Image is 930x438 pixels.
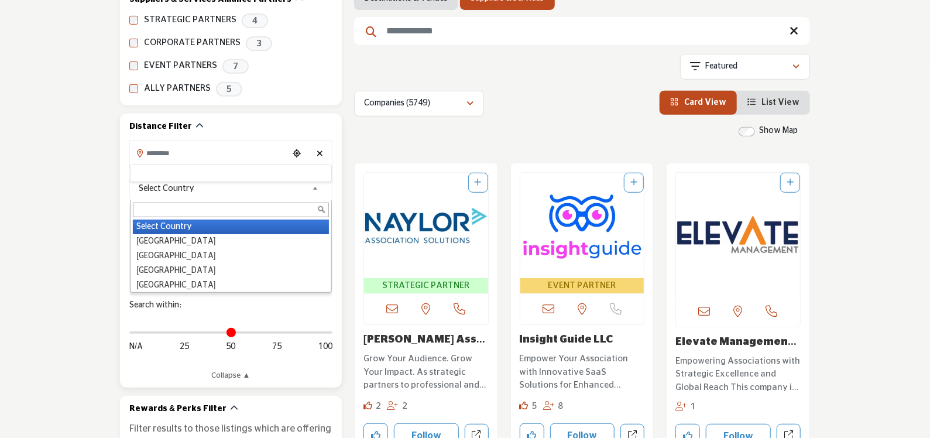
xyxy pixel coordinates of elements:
button: Featured [680,54,810,80]
span: EVENT PARTNER [523,279,642,293]
input: ALLY PARTNERS checkbox [129,84,138,93]
span: 3 [246,36,272,51]
h2: Distance Filter [129,121,192,133]
label: STRATEGIC PARTNERS [144,13,236,27]
label: Show Map [759,125,798,137]
img: Insight Guide LLC [520,173,644,278]
img: Elevate Management Company [676,173,800,296]
label: ALLY PARTNERS [144,82,211,95]
span: 8 [558,402,564,410]
a: Open Listing in new tab [364,173,488,294]
a: Add To List [787,179,794,187]
input: STRATEGIC PARTNERS checkbox [129,16,138,25]
span: STRATEGIC PARTNER [366,279,486,293]
img: Naylor Association Solutions [364,173,488,278]
p: Empower Your Association with Innovative SaaS Solutions for Enhanced Engagement and Revenue Growt... [520,353,645,392]
div: Search Location [130,165,332,182]
p: Empowering Associations with Strategic Excellence and Global Reach This company is a leading prov... [675,355,801,395]
a: Elevate Management C... [675,337,797,360]
div: Followers [387,400,408,413]
span: 100 [318,341,332,353]
span: Card View [684,98,726,107]
p: Featured [706,61,738,73]
span: 5 [216,82,242,97]
h3: Elevate Management Company [675,336,801,349]
a: Add To List [475,179,482,187]
li: [GEOGRAPHIC_DATA] [133,264,329,278]
div: Followers [543,400,564,413]
input: Search Location [130,142,288,165]
a: Collapse ▲ [129,370,332,382]
a: View Card [670,98,726,107]
li: [GEOGRAPHIC_DATA] [133,249,329,264]
span: 5 [532,402,537,410]
div: Choose your current location [288,142,306,167]
span: 2 [402,402,407,410]
li: [GEOGRAPHIC_DATA] [133,278,329,293]
span: 50 [226,341,235,353]
a: [PERSON_NAME] Association S... [363,334,485,358]
li: Card View [660,91,737,115]
a: Empowering Associations with Strategic Excellence and Global Reach This company is a leading prov... [675,352,801,395]
p: Companies (5749) [364,98,430,109]
a: Add To List [630,179,637,187]
a: Open Listing in new tab [520,173,644,294]
span: 4 [242,13,268,28]
li: Select Country [133,220,329,234]
i: Likes [363,401,372,410]
label: EVENT PARTNERS [144,59,217,73]
span: N/A [129,341,143,353]
h3: Insight Guide LLC [520,334,645,347]
h2: Rewards & Perks Filter [129,403,227,415]
h3: Naylor Association Solutions [363,334,489,347]
p: Grow Your Audience. Grow Your Impact. As strategic partners to professional and trade association... [363,353,489,392]
span: Select Country [139,182,308,196]
a: Insight Guide LLC [520,334,613,345]
a: View List [747,98,799,107]
span: 25 [180,341,189,353]
i: Likes [520,401,529,410]
span: 75 [272,341,282,353]
input: Search Keyword [354,17,810,45]
div: Clear search location [311,142,329,167]
li: List View [737,91,810,115]
input: CORPORATE PARTNERS checkbox [129,39,138,47]
a: Grow Your Audience. Grow Your Impact. As strategic partners to professional and trade association... [363,350,489,392]
li: [GEOGRAPHIC_DATA] [133,234,329,249]
a: Open Listing in new tab [676,173,800,296]
button: Companies (5749) [354,91,484,117]
label: CORPORATE PARTNERS [144,36,241,50]
div: Followers [675,401,696,414]
span: 2 [376,402,382,410]
span: 1 [691,402,696,411]
input: Search Text [133,203,329,217]
div: Search within: [129,299,332,312]
span: List View [761,98,799,107]
input: EVENT PARTNERS checkbox [129,61,138,70]
span: 7 [222,59,249,74]
a: Empower Your Association with Innovative SaaS Solutions for Enhanced Engagement and Revenue Growt... [520,350,645,392]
